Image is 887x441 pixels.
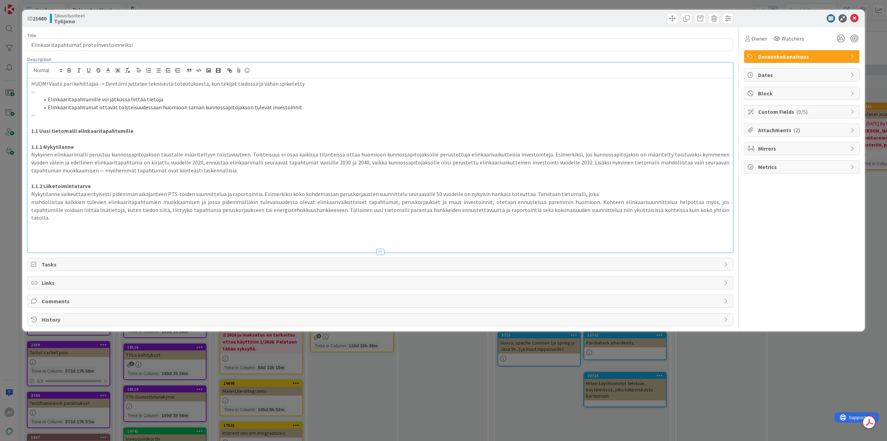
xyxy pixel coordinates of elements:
p: HUOM! Vaatii pari kehittäjää -> Devitiimi juttelee teknisestä toteutuksesta, kun tekijät tiedossa... [31,80,729,88]
span: Attachments [758,126,847,134]
span: Custom Fields [758,108,847,116]
strong: 1.1.1 Nykytilanne [31,143,74,150]
span: ( 2 ) [793,127,800,134]
span: Block [758,89,847,97]
p: Nykytilanne vaikeuttaa erityisesti pidemmän aikajänteen PTS-töiden suunnittelua ja raportointia. ... [31,190,729,198]
li: Elinkaaritapahtumille voi jatkossa liittää tietoja [39,95,729,103]
li: Elinkaaritapahtumat ottavat toisteisuudessaan huomioon saman kunnossapitojakson tulevat investoinnit [39,103,729,111]
b: 21680 [33,15,46,22]
strong: 1.1.2 Liiketoimintatarve [31,183,91,189]
span: Mirrors [758,144,847,153]
span: Metrics [758,163,847,171]
label: Title [27,32,36,39]
span: Watchers [782,34,804,43]
input: type card name here... [27,39,733,51]
p: -- [31,111,729,119]
span: ( 0/5 ) [796,108,808,115]
span: Comments [42,297,720,305]
b: Työjono [54,18,85,24]
span: Support [15,1,32,9]
span: Dates [758,71,847,79]
span: Links [42,279,720,287]
span: Owner [752,34,767,43]
p: -- [31,88,729,96]
p: Nykyinen elinkaarimalli perustuu kunnossapitojakson taustalle määriteltyyn toistuvuuteen. Toistei... [31,151,729,174]
span: History [42,315,720,324]
span: Taloustuotteet [54,13,85,18]
span: ID [27,14,46,23]
p: mahdollistaa kaikkien tulevien elinkaaritapahtumien muokkaamisen ja jossa pidemmälläkin tulevaisu... [31,198,729,222]
div: 4 [36,3,38,8]
span: Devauskokonaisuus [758,52,847,61]
span: Tasks [42,260,720,269]
strong: 1.1 Uusi tietomalli elinkaaritapahtumille [31,127,133,134]
span: Description [27,56,51,62]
